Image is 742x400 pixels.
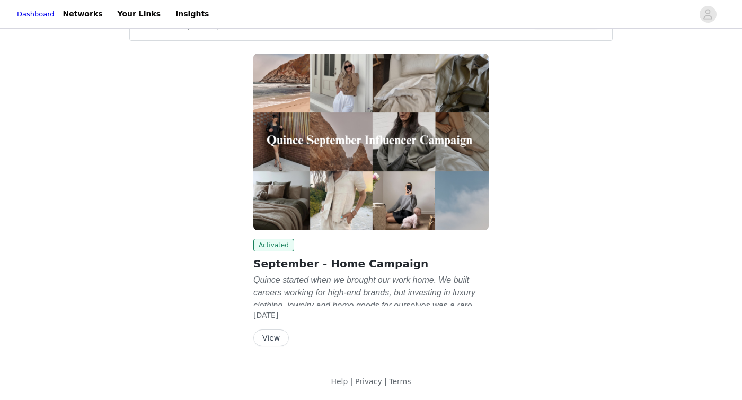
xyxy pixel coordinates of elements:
span: [DATE] [253,311,278,319]
a: Terms [389,377,411,386]
span: | [350,377,353,386]
em: Quince started when we brought our work home. We built careers working for high-end brands, but i... [253,275,479,348]
a: Dashboard [17,9,55,20]
a: Privacy [355,377,382,386]
span: | [384,377,387,386]
a: Insights [169,2,215,26]
a: Help [331,377,348,386]
a: View [253,334,289,342]
h2: September - Home Campaign [253,256,489,272]
button: View [253,329,289,346]
span: Activated [253,239,294,251]
a: Your Links [111,2,167,26]
div: avatar [703,6,713,23]
img: Quince [253,54,489,230]
a: Networks [57,2,109,26]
